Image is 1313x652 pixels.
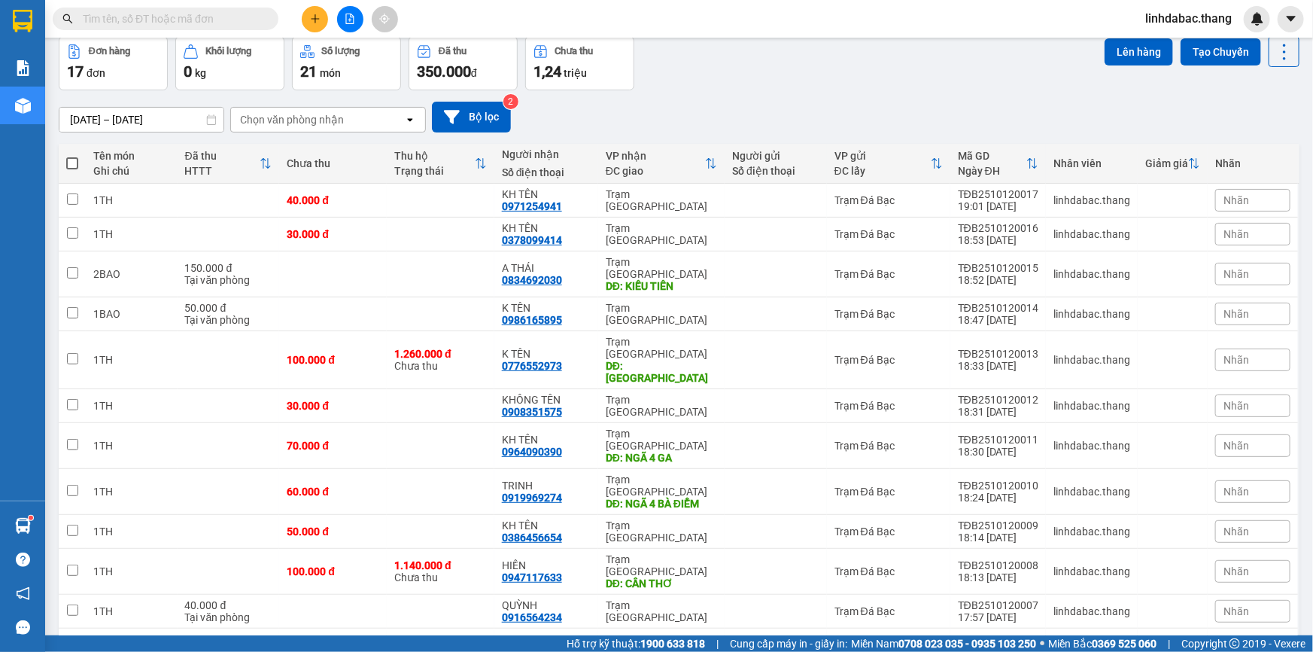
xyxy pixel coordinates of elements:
[502,532,562,544] div: 0386456654
[432,102,511,133] button: Bộ lọc
[185,314,272,326] div: Tại văn phòng
[1251,12,1264,26] img: icon-new-feature
[606,360,717,384] div: DĐ: CẦU MỸ THUẬN
[958,360,1038,372] div: 18:33 [DATE]
[958,406,1038,418] div: 18:31 [DATE]
[394,348,487,372] div: Chưa thu
[287,440,379,452] div: 70.000 đ
[502,274,562,286] div: 0834692030
[1145,157,1188,169] div: Giảm giá
[958,611,1038,623] div: 17:57 [DATE]
[502,166,591,178] div: Số điện thoại
[1223,440,1249,452] span: Nhãn
[1223,268,1249,280] span: Nhãn
[93,150,170,162] div: Tên món
[337,6,363,32] button: file-add
[1223,565,1249,577] span: Nhãn
[310,14,321,24] span: plus
[958,571,1038,583] div: 18:13 [DATE]
[502,222,591,234] div: KH TÊN
[834,486,943,498] div: Trạm Đá Bạc
[533,62,561,81] span: 1,24
[300,62,317,81] span: 21
[1053,354,1130,366] div: linhdabac.thang
[93,354,170,366] div: 1TH
[93,228,170,240] div: 1TH
[502,262,591,274] div: A THÁI
[958,446,1038,458] div: 18:30 [DATE]
[1138,144,1208,184] th: Toggle SortBy
[287,486,379,498] div: 60.000 đ
[502,434,591,446] div: KH TÊN
[606,474,717,498] div: Trạm [GEOGRAPHIC_DATA]
[606,519,717,544] div: Trạm [GEOGRAPHIC_DATA]
[958,188,1038,200] div: TĐB2510120017
[1215,157,1290,169] div: Nhãn
[834,526,943,538] div: Trạm Đá Bạc
[958,492,1038,504] div: 18:24 [DATE]
[606,498,717,510] div: DĐ: NGÃ 4 BÀ ĐIỂM
[502,302,591,314] div: K TÊN
[404,114,416,126] svg: open
[502,314,562,326] div: 0986165895
[302,6,328,32] button: plus
[502,394,591,406] div: KHÔNG TÊN
[502,611,562,623] div: 0916564234
[98,14,134,30] span: Nhận:
[394,559,487,583] div: Chưa thu
[287,565,379,577] div: 100.000 đ
[851,635,1036,652] span: Miền Nam
[502,492,562,504] div: 0919969274
[730,635,847,652] span: Cung cấp máy in - giấy in:
[205,46,251,56] div: Khối lượng
[67,62,84,81] span: 17
[834,354,943,366] div: Trạm Đá Bạc
[503,94,518,109] sup: 2
[471,67,477,79] span: đ
[606,452,717,464] div: DĐ: NGÃ 4 GA
[606,428,717,452] div: Trạm [GEOGRAPHIC_DATA]
[958,234,1038,246] div: 18:53 [DATE]
[185,165,260,177] div: HTTT
[958,302,1038,314] div: TĐB2510120014
[185,302,272,314] div: 50.000 đ
[1048,635,1156,652] span: Miền Bắc
[394,165,475,177] div: Trạng thái
[287,400,379,412] div: 30.000 đ
[1092,638,1156,650] strong: 0369 525 060
[1223,400,1249,412] span: Nhãn
[89,46,130,56] div: Đơn hàng
[502,571,562,583] div: 0947117633
[834,150,931,162] div: VP gửi
[958,559,1038,571] div: TĐB2510120008
[93,440,170,452] div: 1TH
[502,360,562,372] div: 0776552973
[185,274,272,286] div: Tại văn phòng
[1284,12,1298,26] span: caret-down
[185,150,260,162] div: Đã thu
[606,302,717,326] div: Trạm [GEOGRAPHIC_DATA]
[345,14,355,24] span: file-add
[1223,486,1249,498] span: Nhãn
[287,194,379,206] div: 40.000 đ
[958,165,1026,177] div: Ngày ĐH
[87,67,105,79] span: đơn
[827,144,950,184] th: Toggle SortBy
[1133,9,1244,28] span: linhdabac.thang
[1223,308,1249,320] span: Nhãn
[178,144,280,184] th: Toggle SortBy
[15,98,31,114] img: warehouse-icon
[98,67,251,88] div: 0971254941
[958,434,1038,446] div: TĐB2510120011
[898,638,1036,650] strong: 0708 023 035 - 0935 103 250
[1053,565,1130,577] div: linhdabac.thang
[1053,400,1130,412] div: linhdabac.thang
[958,480,1038,492] div: TĐB2510120010
[834,308,943,320] div: Trạm Đá Bạc
[958,394,1038,406] div: TĐB2510120012
[502,446,562,458] div: 0964090390
[606,577,717,590] div: DĐ: CẦN THƠ
[372,6,398,32] button: aim
[958,150,1026,162] div: Mã GD
[1053,440,1130,452] div: linhdabac.thang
